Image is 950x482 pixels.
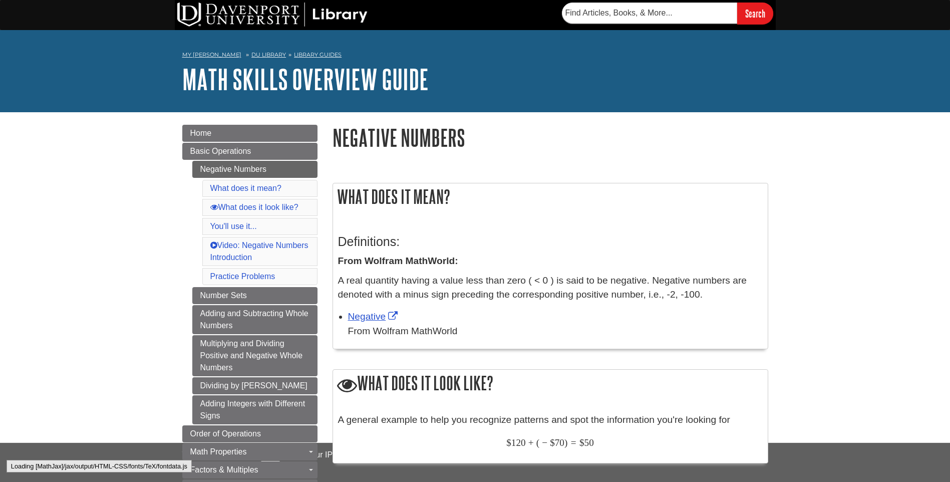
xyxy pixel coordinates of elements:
[528,437,534,448] span: +
[192,395,318,424] a: Adding Integers with Different Signs
[182,143,318,160] a: Basic Operations
[562,3,773,24] form: Searches DU Library's articles, books, and more
[210,203,298,211] a: What does it look like?
[182,48,768,64] nav: breadcrumb
[190,447,247,456] span: Math Properties
[536,437,539,448] span: (
[338,234,763,249] h3: Definitions:
[190,129,212,137] span: Home
[182,64,429,95] a: Math Skills Overview Guide
[555,437,564,448] span: 70
[550,437,555,448] span: $
[338,274,763,303] p: A real quantity having a value less than zero ( < 0 ) is said to be negative. Negative numbers ar...
[192,161,318,178] a: Negative Numbers
[190,465,258,474] span: Factors & Multiples
[333,125,768,150] h1: Negative Numbers
[333,183,768,210] h2: What does it mean?
[177,3,368,27] img: DU Library
[562,3,737,24] input: Find Articles, Books, & More...
[564,437,567,448] span: )
[579,437,584,448] span: $
[182,425,318,442] a: Order of Operations
[210,241,308,262] a: Video: Negative Numbers Introduction
[210,272,275,281] a: Practice Problems
[7,460,192,472] div: Loading [MathJax]/jax/output/HTML-CSS/fonts/TeX/fontdata.js
[333,370,768,398] h2: What does it look like?
[182,51,241,59] a: My [PERSON_NAME]
[210,222,257,230] a: You'll use it...
[251,51,286,58] a: DU Library
[348,311,401,322] a: Link opens in new window
[348,324,763,339] div: From Wolfram MathWorld
[542,437,547,448] span: −
[338,413,763,427] p: A general example to help you recognize patterns and spot the information you're looking for
[210,184,281,192] a: What does it mean?
[737,3,773,24] input: Search
[192,335,318,376] a: Multiplying and Dividing Positive and Negative Whole Numbers
[571,437,576,448] span: =
[190,147,251,155] span: Basic Operations
[182,461,318,478] a: Factors & Multiples
[192,287,318,304] a: Number Sets
[192,377,318,394] a: Dividing by [PERSON_NAME]
[182,443,318,460] a: Math Properties
[192,305,318,334] a: Adding and Subtracting Whole Numbers
[511,437,526,448] span: 120
[182,125,318,142] a: Home
[294,51,342,58] a: Library Guides
[338,256,458,266] strong: From Wolfram MathWorld:
[506,437,511,448] span: $
[584,437,594,448] span: 50
[190,429,261,438] span: Order of Operations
